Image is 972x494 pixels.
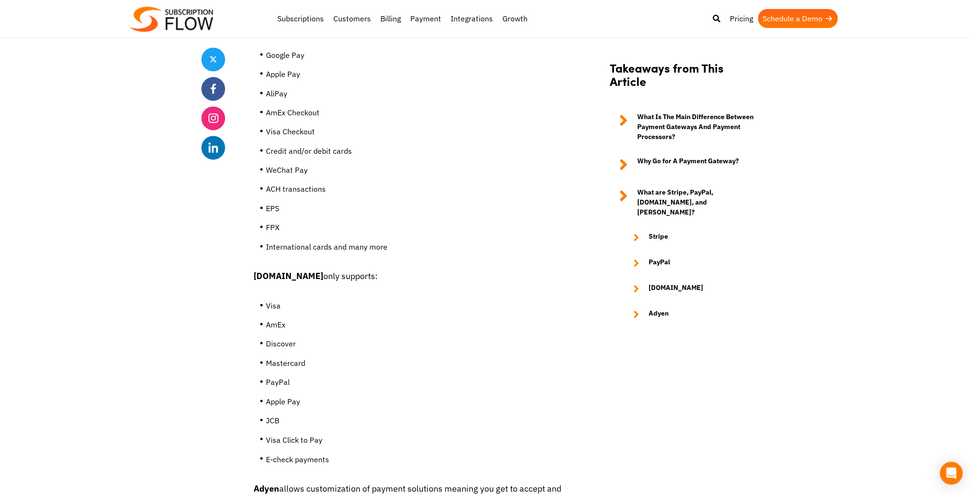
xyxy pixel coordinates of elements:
li: PayPal [266,375,567,394]
strong: Stripe [649,232,668,243]
li: Apple Pay [266,67,567,86]
a: What Is The Main Difference Between Payment Gateways And Payment Processors? [610,112,762,142]
strong: Adyen [649,309,669,320]
li: Google Pay [266,48,567,67]
li: E-check payments [266,452,567,471]
li: AmEx [266,317,567,336]
li: FPX [266,220,567,239]
a: Subscriptions [273,9,329,28]
a: Growth [498,9,532,28]
li: Credit and/or debit cards [266,144,567,163]
li: EPS [266,201,567,220]
a: Customers [329,9,376,28]
a: Integrations [446,9,498,28]
li: Visa Checkout [266,124,567,143]
li: Mastercard [266,356,567,375]
strong: What are Stripe, PayPal, [DOMAIN_NAME], and [PERSON_NAME]? [637,188,762,218]
li: International cards and many more [266,240,567,259]
strong: Adyen [254,483,279,494]
a: Billing [376,9,406,28]
li: AliPay [266,86,567,105]
a: Why Go for A Payment Gateway? [610,157,762,174]
strong: [DOMAIN_NAME] [254,270,323,281]
li: AmEx Checkout [266,105,567,124]
img: Subscriptionflow [130,7,213,32]
li: Visa Click to Pay [266,432,567,451]
a: What are Stripe, PayPal, [DOMAIN_NAME], and [PERSON_NAME]? [610,188,762,218]
li: ACH transactions [266,182,567,201]
a: [DOMAIN_NAME] [624,283,762,295]
a: Schedule a Demo [758,9,838,28]
li: Visa [266,298,567,317]
strong: What Is The Main Difference Between Payment Gateways And Payment Processors? [637,112,762,142]
strong: Why Go for A Payment Gateway? [637,157,739,174]
h2: Takeaways from This Article [610,61,762,98]
strong: PayPal [649,258,670,269]
li: JCB [266,413,567,432]
li: WeChat Pay [266,163,567,182]
li: Discover [266,336,567,355]
a: Adyen [624,309,762,320]
a: Pricing [725,9,758,28]
li: Apple Pay [266,394,567,413]
p: only supports: [254,268,567,284]
a: Stripe [624,232,762,243]
a: PayPal [624,258,762,269]
div: Open Intercom Messenger [940,462,963,485]
a: Payment [406,9,446,28]
strong: [DOMAIN_NAME] [649,283,703,295]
